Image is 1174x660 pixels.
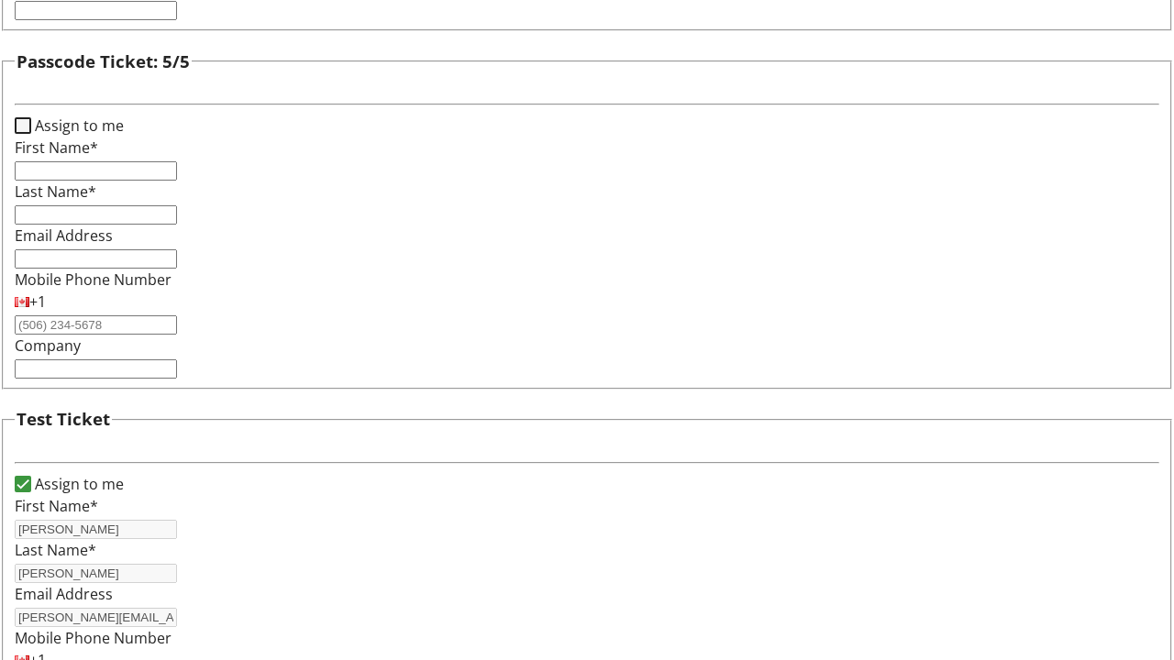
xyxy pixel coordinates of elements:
h3: Test Ticket [17,406,110,432]
label: Company [15,335,81,356]
h3: Passcode Ticket: 5/5 [17,49,190,74]
label: Mobile Phone Number [15,269,172,290]
label: Assign to me [31,473,124,495]
label: First Name* [15,137,98,158]
label: Email Address [15,225,113,246]
label: First Name* [15,496,98,516]
label: Assign to me [31,115,124,137]
input: (506) 234-5678 [15,315,177,335]
label: Last Name* [15,181,96,202]
label: Mobile Phone Number [15,628,172,648]
label: Last Name* [15,540,96,560]
label: Email Address [15,584,113,604]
